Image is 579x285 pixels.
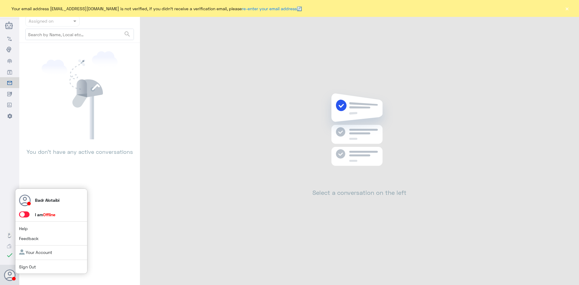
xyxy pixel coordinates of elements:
span: Offline [43,212,55,217]
a: re-enter your email address [242,6,297,11]
button: search [124,29,131,39]
p: Badr Alotaibi [35,197,59,203]
span: search [124,30,131,38]
h2: Select a conversation on the left [312,189,407,196]
a: Help [19,226,28,231]
button: Avatar [4,269,15,281]
a: Your Account [19,250,52,255]
p: You don’t have any active conversations [25,139,134,156]
button: × [564,5,570,11]
span: Your email address [EMAIL_ADDRESS][DOMAIN_NAME] is not verified, if you didn't receive a verifica... [11,5,302,12]
input: Search by Name, Local etc… [26,29,134,40]
a: Feedback [19,236,39,241]
span: I am [35,212,55,217]
a: Sign Out [19,264,36,269]
i: check [6,252,13,259]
